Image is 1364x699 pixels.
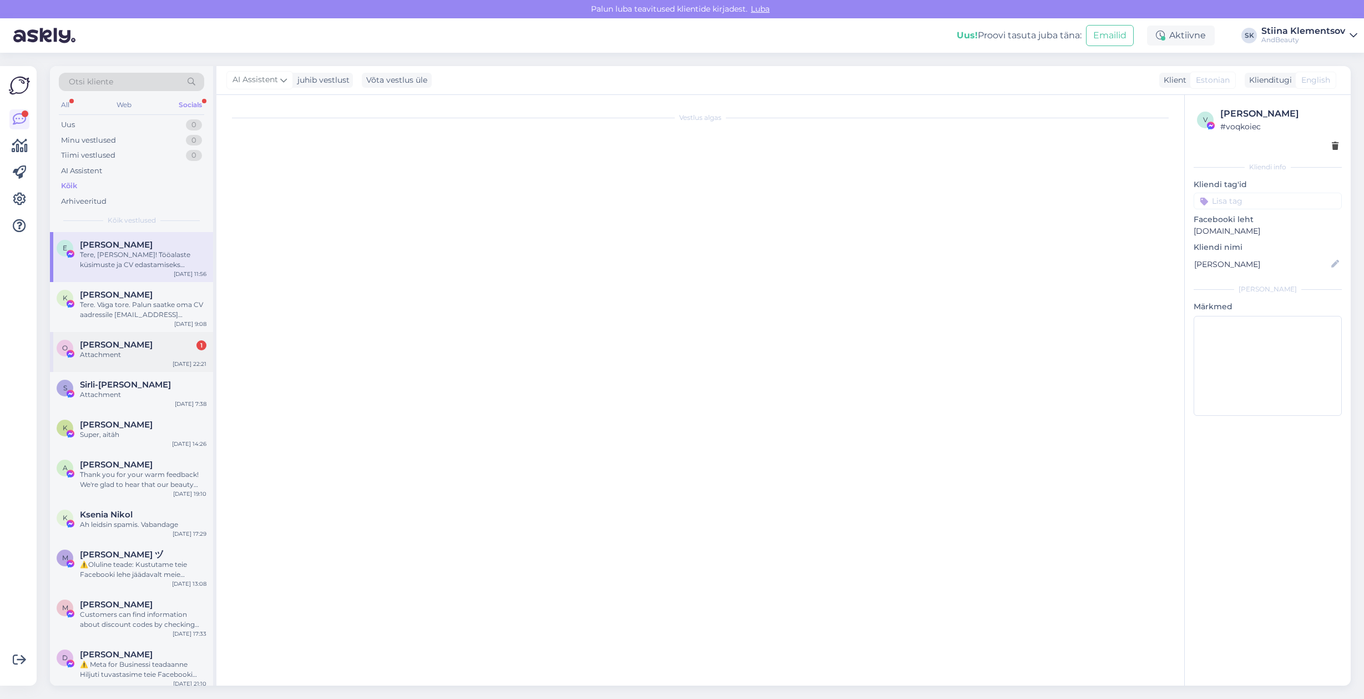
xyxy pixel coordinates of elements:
div: Customers can find information about discount codes by checking our website and subscribing to ou... [80,610,206,630]
span: Kõik vestlused [108,215,156,225]
div: 0 [186,119,202,130]
span: AI Assistent [233,74,278,86]
div: [DATE] 17:33 [173,630,206,638]
div: Ah leidsin spamis. Vabandage [80,520,206,530]
a: Stiina KlementsovAndBeauty [1261,27,1357,44]
span: Kerli Jürgenson [80,420,153,430]
div: AndBeauty [1261,36,1345,44]
span: Evely Vanik [80,240,153,250]
div: [DATE] 21:10 [173,680,206,688]
div: Klienditugi [1245,74,1292,86]
div: [DATE] 17:29 [173,530,206,538]
div: AI Assistent [61,165,102,177]
span: v [1203,115,1208,124]
button: Emailid [1086,25,1134,46]
div: Kliendi info [1194,162,1342,172]
div: Tere. Väga tore. Palun saatke oma CV aadressile [EMAIL_ADDRESS][DOMAIN_NAME] [80,300,206,320]
div: juhib vestlust [293,74,350,86]
span: S [63,384,67,392]
div: Aktiivne [1147,26,1215,46]
div: Socials [176,98,204,112]
div: Arhiveeritud [61,196,107,207]
span: E [63,244,67,252]
span: Luba [747,4,773,14]
div: Attachment [80,350,206,360]
div: 0 [186,150,202,161]
div: Tiimi vestlused [61,150,115,161]
div: Super, aitäh [80,430,206,440]
p: Märkmed [1194,301,1342,313]
div: Attachment [80,390,206,400]
div: SK [1241,28,1257,43]
span: K [63,424,68,432]
div: [DATE] 22:21 [173,360,206,368]
div: Web [114,98,134,112]
div: # voqkoiec [1220,120,1338,133]
span: K [63,294,68,302]
p: Kliendi nimi [1194,242,1342,253]
span: English [1301,74,1330,86]
div: Stiina Klementsov [1261,27,1345,36]
div: [DATE] 14:26 [172,440,206,448]
div: [DATE] 19:10 [173,490,206,498]
div: Proovi tasuta juba täna: [957,29,1082,42]
span: D [62,653,68,662]
span: Ksenia Nikol [80,510,133,520]
div: ⚠️Oluline teade: Kustutame teie Facebooki lehe jäädavalt meie kaubamärgi rikkumise tõttu. See ots... [80,560,206,580]
span: Oksana Roštšupkina [80,340,153,350]
span: M [62,604,68,612]
p: Facebooki leht [1194,214,1342,225]
span: Otsi kliente [69,76,113,88]
div: Kõik [61,180,77,192]
p: [DOMAIN_NAME] [1194,225,1342,237]
span: M [62,554,68,562]
div: Thank you for your warm feedback! We're glad to hear that our beauty boxes bring joy and discover... [80,470,206,490]
span: Sirli-Kille Sillar [80,380,171,390]
span: Angelina Rebane [80,460,153,470]
span: K [63,514,68,522]
div: [DATE] 9:08 [174,320,206,328]
span: O [62,344,68,352]
div: Tere, [PERSON_NAME]! Tööalaste küsimuste ja CV edastamiseks palume saata e-kiri aadressile [EMAIL... [80,250,206,270]
div: Vestlus algas [228,113,1173,123]
span: David Saha [80,650,153,660]
div: Klient [1159,74,1186,86]
b: Uus! [957,30,978,41]
div: ⚠️ Meta for Businessi teadaanne Hiljuti tuvastasime teie Facebooki kontol ebatavalisi tegevusi. [... [80,660,206,680]
div: 0 [186,135,202,146]
div: [PERSON_NAME] [1194,284,1342,294]
img: Askly Logo [9,75,30,96]
div: [DATE] 13:08 [172,580,206,588]
div: Uus [61,119,75,130]
input: Lisa nimi [1194,258,1329,270]
div: [DATE] 11:56 [174,270,206,278]
span: A [63,464,68,472]
div: [PERSON_NAME] [1220,107,1338,120]
span: Keity Oja [80,290,153,300]
span: Merike Lõhmus [80,600,153,610]
span: Mariah Steele ヅ [80,550,163,560]
span: Estonian [1196,74,1230,86]
div: All [59,98,72,112]
div: 1 [196,340,206,350]
input: Lisa tag [1194,193,1342,209]
div: Minu vestlused [61,135,116,146]
div: [DATE] 7:38 [175,400,206,408]
p: Kliendi tag'id [1194,179,1342,190]
div: Võta vestlus üle [362,73,432,88]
